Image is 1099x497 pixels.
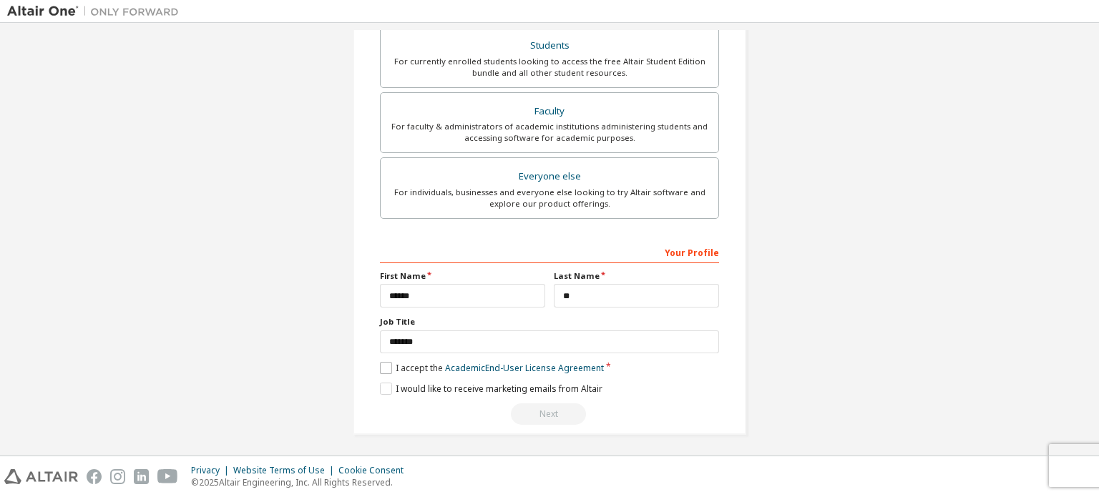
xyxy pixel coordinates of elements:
[134,469,149,484] img: linkedin.svg
[380,316,719,328] label: Job Title
[380,270,545,282] label: First Name
[389,36,710,56] div: Students
[191,476,412,488] p: © 2025 Altair Engineering, Inc. All Rights Reserved.
[445,362,604,374] a: Academic End-User License Agreement
[338,465,412,476] div: Cookie Consent
[4,469,78,484] img: altair_logo.svg
[389,102,710,122] div: Faculty
[110,469,125,484] img: instagram.svg
[380,383,602,395] label: I would like to receive marketing emails from Altair
[380,362,604,374] label: I accept the
[191,465,233,476] div: Privacy
[157,469,178,484] img: youtube.svg
[389,56,710,79] div: For currently enrolled students looking to access the free Altair Student Edition bundle and all ...
[389,121,710,144] div: For faculty & administrators of academic institutions administering students and accessing softwa...
[233,465,338,476] div: Website Terms of Use
[389,187,710,210] div: For individuals, businesses and everyone else looking to try Altair software and explore our prod...
[380,403,719,425] div: Read and acccept EULA to continue
[389,167,710,187] div: Everyone else
[7,4,186,19] img: Altair One
[380,240,719,263] div: Your Profile
[87,469,102,484] img: facebook.svg
[554,270,719,282] label: Last Name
